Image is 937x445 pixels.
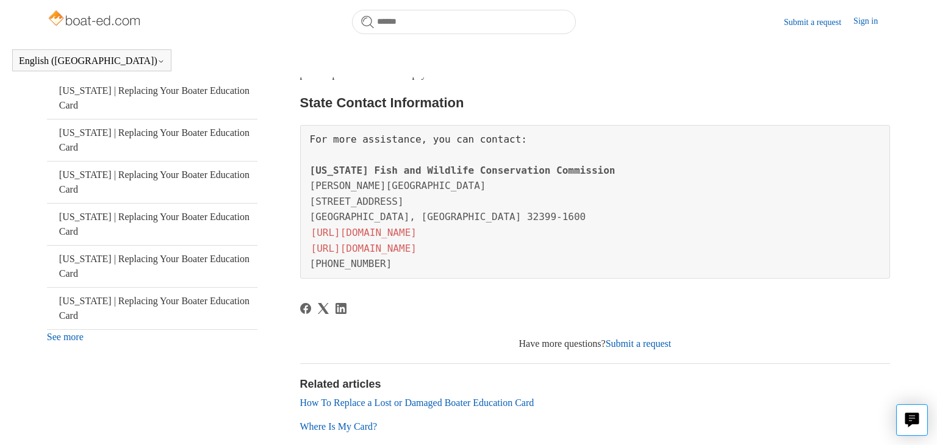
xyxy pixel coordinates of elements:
[310,241,418,255] a: [URL][DOMAIN_NAME]
[318,303,329,314] a: X Corp
[47,288,258,329] a: [US_STATE] | Replacing Your Boater Education Card
[47,77,258,119] a: [US_STATE] | Replacing Your Boater Education Card
[310,258,392,269] span: [PHONE_NUMBER]
[47,119,258,161] a: [US_STATE] | Replacing Your Boater Education Card
[300,303,311,314] a: Facebook
[336,303,346,314] a: LinkedIn
[47,162,258,203] a: [US_STATE] | Replacing Your Boater Education Card
[300,397,534,408] a: How To Replace a Lost or Damaged Boater Education Card
[300,376,891,393] h2: Related articles
[336,303,346,314] svg: Share this page on LinkedIn
[300,125,891,279] pre: For more assistance, you can contact:
[310,196,586,223] span: [STREET_ADDRESS] [GEOGRAPHIC_DATA], [GEOGRAPHIC_DATA] 32399-1600
[300,336,891,351] div: Have more questions?
[310,165,616,176] span: [US_STATE] Fish and Wildlife Conservation Commission
[300,303,311,314] svg: Share this page on Facebook
[19,55,165,66] button: English ([GEOGRAPHIC_DATA])
[47,332,84,342] a: See more
[300,421,378,432] a: Where Is My Card?
[300,92,891,113] h2: State Contact Information
[47,7,144,32] img: Boat-Ed Help Center home page
[352,10,576,34] input: Search
[853,15,890,29] a: Sign in
[310,226,418,240] a: [URL][DOMAIN_NAME]
[606,338,672,349] a: Submit a request
[310,180,486,191] span: [PERSON_NAME][GEOGRAPHIC_DATA]
[896,404,928,436] button: Live chat
[784,16,853,29] a: Submit a request
[318,303,329,314] svg: Share this page on X Corp
[47,246,258,287] a: [US_STATE] | Replacing Your Boater Education Card
[47,204,258,245] a: [US_STATE] | Replacing Your Boater Education Card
